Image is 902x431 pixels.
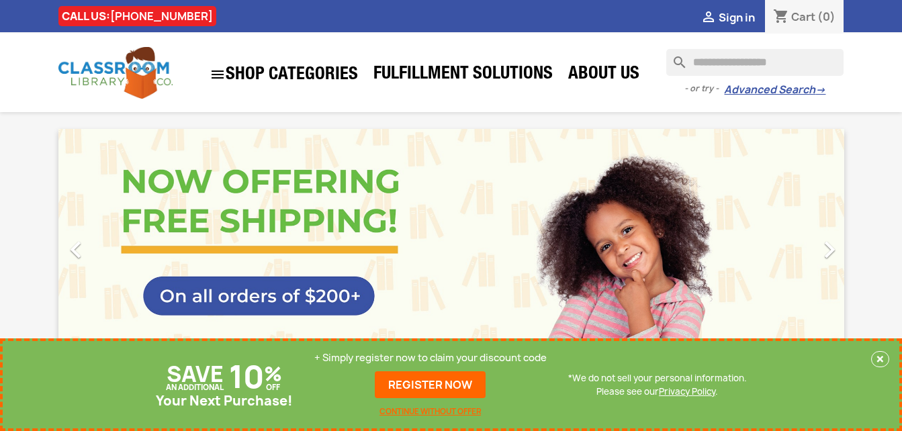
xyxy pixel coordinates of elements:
i: search [666,49,682,65]
a:  Sign in [701,10,755,25]
a: Advanced Search→ [724,83,825,97]
a: Previous [58,129,177,357]
a: About Us [561,62,646,89]
a: SHOP CATEGORIES [203,60,365,89]
span: Sign in [719,10,755,25]
span: (0) [817,9,836,24]
i:  [59,233,93,267]
i:  [701,10,717,26]
span: - or try - [684,82,724,95]
a: Next [726,129,844,357]
div: CALL US: [58,6,216,26]
i:  [813,233,846,267]
ul: Carousel container [58,129,844,357]
img: Classroom Library Company [58,47,173,99]
a: Fulfillment Solutions [367,62,559,89]
i:  [210,66,226,83]
i: shopping_cart [773,9,789,26]
input: Search [666,49,844,76]
a: [PHONE_NUMBER] [110,9,213,23]
span: Cart [791,9,815,24]
span: → [815,83,825,97]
